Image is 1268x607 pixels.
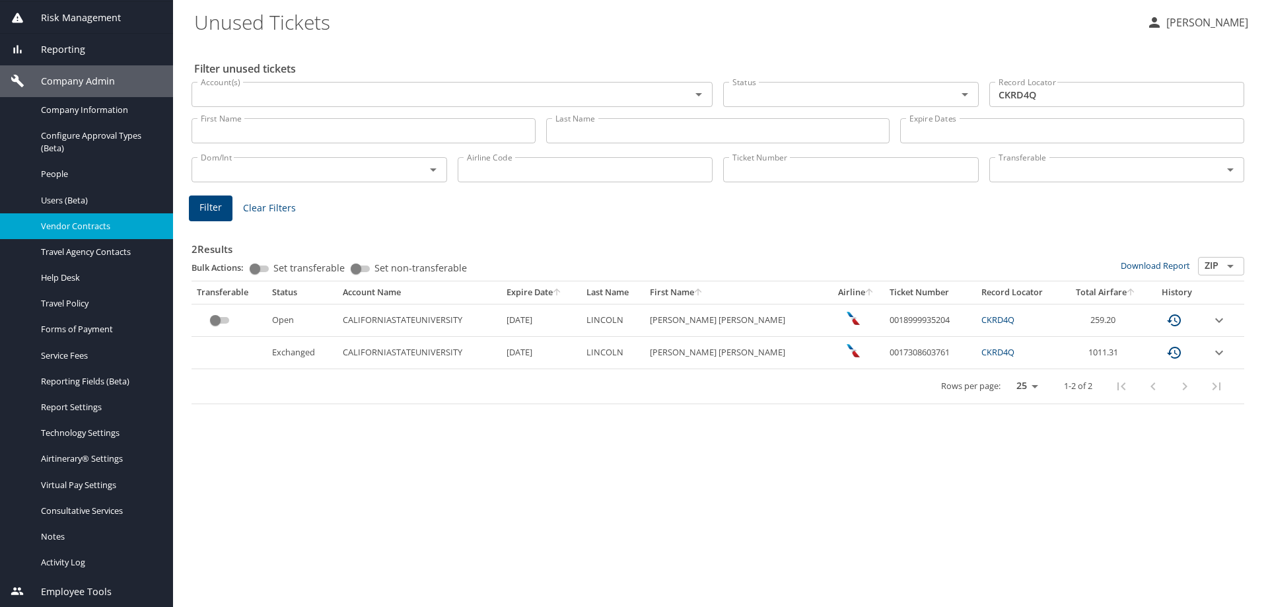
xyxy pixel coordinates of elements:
td: 259.20 [1063,304,1148,336]
p: 1-2 of 2 [1064,382,1092,390]
span: Set transferable [273,264,345,273]
td: 0018999935204 [884,304,976,336]
td: LINCOLN [581,304,645,336]
th: First Name [645,281,828,304]
img: American Airlines [847,344,860,357]
button: sort [694,289,703,297]
span: Vendor Contracts [41,220,157,232]
button: sort [1127,289,1136,297]
span: Notes [41,530,157,543]
button: sort [553,289,562,297]
span: Activity Log [41,556,157,569]
span: Reporting [24,42,85,57]
th: Account Name [337,281,501,304]
h2: Filter unused tickets [194,58,1247,79]
span: Configure Approval Types (Beta) [41,129,157,155]
a: CKRD4Q [981,346,1014,358]
div: Transferable [197,287,262,299]
a: CKRD4Q [981,314,1014,326]
span: Forms of Payment [41,323,157,336]
span: Set non-transferable [374,264,467,273]
span: Company Admin [24,74,115,89]
p: [PERSON_NAME] [1162,15,1248,30]
td: Exchanged [267,337,338,369]
td: CALIFORNIASTATEUNIVERSITY [337,304,501,336]
span: Airtinerary® Settings [41,452,157,465]
span: Reporting Fields (Beta) [41,375,157,388]
th: Total Airfare [1063,281,1148,304]
td: LINCOLN [581,337,645,369]
td: [PERSON_NAME] [PERSON_NAME] [645,304,828,336]
span: Consultative Services [41,505,157,517]
span: Travel Agency Contacts [41,246,157,258]
td: CALIFORNIASTATEUNIVERSITY [337,337,501,369]
span: People [41,168,157,180]
button: expand row [1211,312,1227,328]
button: Open [689,85,708,104]
span: Users (Beta) [41,194,157,207]
th: Status [267,281,338,304]
span: Virtual Pay Settings [41,479,157,491]
td: 1011.31 [1063,337,1148,369]
span: Service Fees [41,349,157,362]
span: Report Settings [41,401,157,413]
h3: 2 Results [192,234,1244,257]
span: Filter [199,199,222,216]
span: Travel Policy [41,297,157,310]
p: Bulk Actions: [192,262,254,273]
td: Open [267,304,338,336]
td: [DATE] [501,337,581,369]
span: Clear Filters [243,200,296,217]
h1: Unused Tickets [194,1,1136,42]
span: Risk Management [24,11,121,25]
th: Ticket Number [884,281,976,304]
span: Technology Settings [41,427,157,439]
span: Company Information [41,104,157,116]
button: Filter [189,196,232,221]
button: Open [1221,257,1240,275]
th: History [1148,281,1206,304]
th: Record Locator [976,281,1063,304]
button: Open [1221,161,1240,179]
button: expand row [1211,345,1227,361]
th: Expire Date [501,281,581,304]
button: Open [956,85,974,104]
td: [DATE] [501,304,581,336]
p: Rows per page: [941,382,1001,390]
td: [PERSON_NAME] [PERSON_NAME] [645,337,828,369]
span: Help Desk [41,271,157,284]
button: sort [865,289,874,297]
button: Open [424,161,442,179]
th: Airline [828,281,884,304]
th: Last Name [581,281,645,304]
td: 0017308603761 [884,337,976,369]
button: Clear Filters [238,196,301,221]
a: Download Report [1121,260,1190,271]
span: Employee Tools [24,585,112,599]
img: American Airlines [847,312,860,325]
table: custom pagination table [192,281,1244,404]
button: [PERSON_NAME] [1141,11,1253,34]
select: rows per page [1006,376,1043,396]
